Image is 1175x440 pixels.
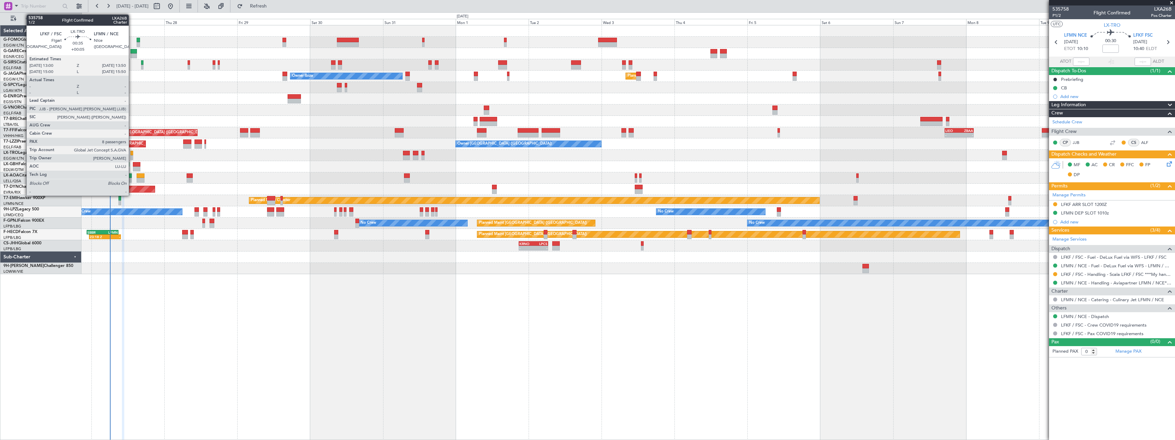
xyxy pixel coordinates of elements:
[3,179,21,184] a: LELL/QSA
[3,167,24,172] a: EDLW/DTM
[1052,13,1069,19] span: P1/2
[3,162,37,166] a: LX-GBHFalcon 7X
[1051,109,1063,117] span: Crew
[3,83,40,87] a: G-SPCYLegacy 650
[3,38,44,42] a: G-FOMOGlobal 6000
[3,207,17,211] span: 9H-LPZ
[1109,162,1115,169] span: CR
[3,246,21,252] a: LFPB/LBG
[21,1,60,11] input: Trip Number
[3,139,17,144] span: T7-LZZI
[1061,297,1164,303] a: LFMN / NCE - Catering - Culinary Jet LFMN / NCE
[3,219,44,223] a: F-GPNJFalcon 900EX
[3,207,39,211] a: 9H-LPZLegacy 500
[457,14,468,20] div: [DATE]
[1052,192,1086,199] a: Manage Permits
[1150,182,1160,189] span: (1/2)
[3,77,24,82] a: EGGW/LTN
[1073,139,1088,146] a: JJB
[1073,58,1089,66] input: --:--
[3,145,21,150] a: EGLF/FAB
[3,224,21,229] a: LFPB/LBG
[3,190,21,195] a: EVRA/RIX
[251,195,290,206] div: Planned Maint Chester
[3,43,24,48] a: EGGW/LTN
[457,139,552,149] div: Owner [GEOGRAPHIC_DATA] ([GEOGRAPHIC_DATA])
[234,1,275,12] button: Refresh
[90,235,105,239] div: 23:18 Z
[519,246,533,250] div: -
[3,111,21,116] a: EGLF/FAB
[1061,322,1147,328] a: LFKF / FSC - Crew COVID19 requirements
[3,230,18,234] span: F-HECD
[1052,236,1087,243] a: Manage Services
[3,162,18,166] span: LX-GBH
[533,242,547,246] div: LPCS
[1150,227,1160,234] span: (3/4)
[3,241,41,245] a: CS-JHHGlobal 6000
[1051,304,1066,312] span: Others
[83,14,94,20] div: [DATE]
[3,151,18,155] span: LX-TRO
[3,139,40,144] a: T7-LZZIPraetor 600
[1133,46,1144,52] span: 10:40
[479,218,587,228] div: Planned Maint [GEOGRAPHIC_DATA] ([GEOGRAPHIC_DATA])
[3,128,15,132] span: T7-FFI
[945,133,959,137] div: -
[3,156,24,161] a: EGGW/LTN
[602,19,674,25] div: Wed 3
[1064,46,1075,52] span: ETOT
[674,19,747,25] div: Thu 4
[3,60,16,64] span: G-SIRS
[1151,5,1172,13] span: LXA26B
[820,19,893,25] div: Sat 6
[1105,38,1116,45] span: 00:30
[237,19,310,25] div: Fri 29
[1061,280,1172,286] a: LFMN / NCE - Handling - Aviapartner LFMN / NCE*****MY HANDLING****
[3,83,18,87] span: G-SPCY
[164,19,237,25] div: Thu 28
[966,19,1039,25] div: Mon 8
[519,242,533,246] div: KRNO
[3,151,40,155] a: LX-TROLegacy 650
[1115,348,1141,355] a: Manage PAX
[3,72,19,76] span: G-JAGA
[1051,150,1116,158] span: Dispatch Checks and Weather
[1074,162,1080,169] span: MF
[1126,162,1134,169] span: FFC
[959,133,973,137] div: -
[3,65,21,71] a: EGLF/FAB
[3,49,60,53] a: G-GARECessna Citation XLS+
[1094,9,1130,16] div: Flight Confirmed
[479,229,587,240] div: Planned Maint [GEOGRAPHIC_DATA] ([GEOGRAPHIC_DATA])
[3,264,44,268] span: 9H-[PERSON_NAME]
[1064,32,1087,39] span: LFMN NCE
[3,241,18,245] span: CS-JHH
[3,185,19,189] span: T7-DYN
[533,246,547,250] div: -
[99,127,214,138] div: Planned Maint [GEOGRAPHIC_DATA] ([GEOGRAPHIC_DATA] Intl)
[628,71,735,81] div: Planned Maint [GEOGRAPHIC_DATA] ([GEOGRAPHIC_DATA])
[529,19,602,25] div: Tue 2
[3,117,17,121] span: T7-BRE
[456,19,529,25] div: Mon 1
[3,54,24,59] a: EGNR/CEG
[1061,254,1166,260] a: LFKF / FSC - Fuel - DeLux Fuel via WFS - LFKF / FSC
[3,88,22,93] a: LGAV/ATH
[3,201,24,206] a: LFMN/NCE
[116,3,149,9] span: [DATE] - [DATE]
[75,207,91,217] div: No Crew
[3,269,23,274] a: LOWW/VIE
[1060,58,1071,65] span: ATOT
[18,16,72,21] span: Only With Activity
[747,19,820,25] div: Fri 5
[1151,13,1172,19] span: Pos Charter
[959,129,973,133] div: ZBAA
[1039,19,1112,25] div: Tue 9
[292,71,313,81] div: Owner Ibiza
[3,235,21,240] a: LFPB/LBG
[1153,58,1164,65] span: ALDT
[3,49,19,53] span: G-GARE
[361,218,376,228] div: No Crew
[1091,162,1098,169] span: AC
